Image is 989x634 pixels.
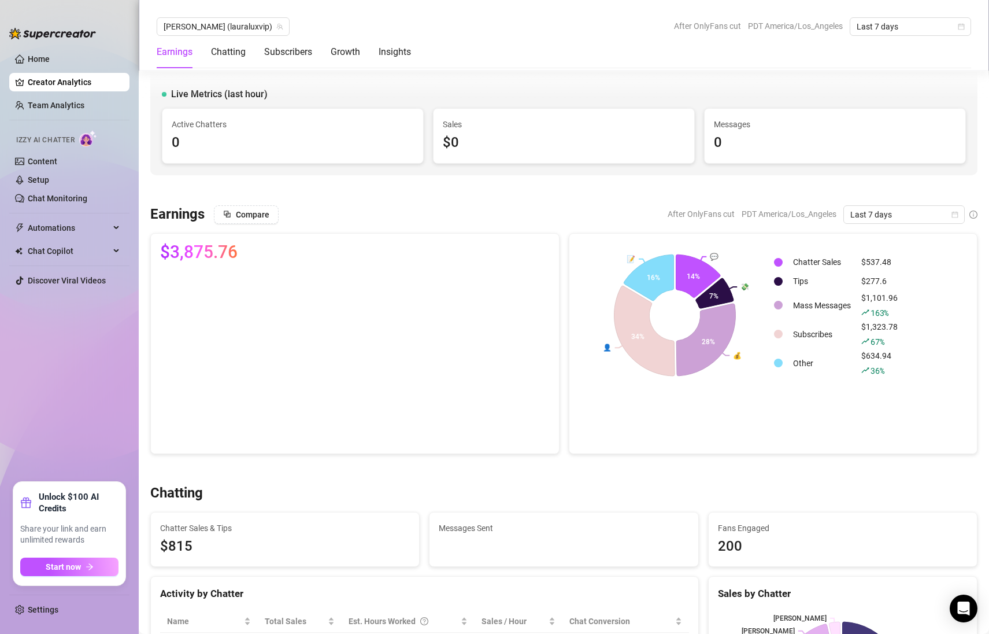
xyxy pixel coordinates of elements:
[16,135,75,146] span: Izzy AI Chatter
[439,522,688,535] span: Messages Sent
[379,45,411,59] div: Insights
[733,351,742,359] text: 💰
[20,497,32,508] span: gift
[861,366,869,374] span: rise
[958,23,965,30] span: calendar
[150,484,203,503] h3: Chatting
[788,320,855,348] td: Subscribes
[349,615,458,628] div: Est. Hours Worked
[214,205,279,224] button: Compare
[264,45,312,59] div: Subscribers
[9,28,96,39] img: logo-BBDzfeDw.svg
[788,253,855,271] td: Chatter Sales
[276,23,283,30] span: team
[788,292,855,319] td: Mass Messages
[788,272,855,290] td: Tips
[86,563,94,571] span: arrow-right
[223,210,231,218] span: block
[160,522,410,535] span: Chatter Sales & Tips
[20,524,118,546] span: Share your link and earn unlimited rewards
[79,130,97,147] img: AI Chatter
[481,615,546,628] span: Sales / Hour
[15,223,24,233] span: thunderbolt
[861,256,898,268] div: $537.48
[951,211,958,218] span: calendar
[164,18,283,35] span: Laura (lauraluxvip)
[39,491,118,514] strong: Unlock $100 AI Credits
[871,336,884,347] span: 67 %
[674,17,741,35] span: After OnlyFans cut
[15,247,23,255] img: Chat Copilot
[160,536,410,558] span: $815
[28,242,110,260] span: Chat Copilot
[172,132,414,154] div: 0
[443,132,685,154] div: $0
[167,615,242,628] span: Name
[668,205,735,223] span: After OnlyFans cut
[443,118,685,131] span: Sales
[28,175,49,185] a: Setup
[28,194,87,203] a: Chat Monitoring
[710,252,718,260] text: 💬
[160,243,238,261] span: $3,875.76
[28,73,120,91] a: Creator Analytics
[857,18,964,35] span: Last 7 days
[742,205,836,223] span: PDT America/Los_Angeles
[28,219,110,237] span: Automations
[861,337,869,345] span: rise
[28,276,106,285] a: Discover Viral Videos
[950,595,977,622] div: Open Intercom Messenger
[718,536,968,558] div: 200
[211,45,246,59] div: Chatting
[627,254,635,263] text: 📝
[850,206,958,223] span: Last 7 days
[28,157,57,166] a: Content
[714,118,956,131] span: Messages
[861,349,898,377] div: $634.94
[20,558,118,576] button: Start nowarrow-right
[475,610,562,633] th: Sales / Hour
[420,615,428,628] span: question-circle
[46,562,81,572] span: Start now
[861,292,898,319] div: $1,101.96
[562,610,688,633] th: Chat Conversion
[160,610,258,633] th: Name
[236,210,269,219] span: Compare
[861,275,898,287] div: $277.6
[740,282,749,291] text: 💸
[265,615,325,628] span: Total Sales
[861,320,898,348] div: $1,323.78
[569,615,672,628] span: Chat Conversion
[861,308,869,316] span: rise
[28,54,50,64] a: Home
[28,605,58,614] a: Settings
[258,610,342,633] th: Total Sales
[160,586,689,602] div: Activity by Chatter
[602,343,611,352] text: 👤
[28,101,84,110] a: Team Analytics
[969,211,977,219] span: info-circle
[172,118,414,131] span: Active Chatters
[718,522,968,535] span: Fans Engaged
[788,349,855,377] td: Other
[871,365,884,376] span: 36 %
[714,132,956,154] div: 0
[748,17,843,35] span: PDT America/Los_Angeles
[331,45,360,59] div: Growth
[773,614,827,622] text: [PERSON_NAME]
[150,205,205,224] h3: Earnings
[157,45,192,59] div: Earnings
[171,87,268,101] span: Live Metrics (last hour)
[718,586,968,602] div: Sales by Chatter
[871,307,888,318] span: 163 %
